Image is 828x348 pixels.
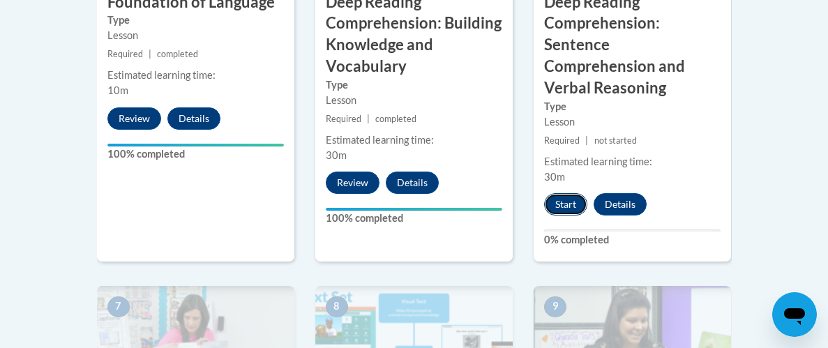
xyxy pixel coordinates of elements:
label: Type [107,13,284,28]
button: Start [544,193,587,215]
label: 100% completed [326,211,502,226]
span: 9 [544,296,566,317]
div: Lesson [326,93,502,108]
span: 7 [107,296,130,317]
span: completed [375,114,416,124]
label: 0% completed [544,232,721,248]
span: | [585,135,588,146]
span: 10m [107,84,128,96]
button: Review [326,172,379,194]
span: 30m [544,171,565,183]
div: Estimated learning time: [107,68,284,83]
button: Review [107,107,161,130]
span: completed [157,49,198,59]
label: 100% completed [107,146,284,162]
div: Your progress [326,208,502,211]
div: Your progress [107,144,284,146]
span: 8 [326,296,348,317]
div: Estimated learning time: [544,154,721,169]
div: Lesson [544,114,721,130]
span: Required [544,135,580,146]
button: Details [167,107,220,130]
button: Details [386,172,439,194]
span: Required [326,114,361,124]
span: | [367,114,370,124]
div: Lesson [107,28,284,43]
span: 30m [326,149,347,161]
span: not started [594,135,637,146]
button: Details [594,193,647,215]
label: Type [326,77,502,93]
label: Type [544,99,721,114]
iframe: Button to launch messaging window [772,292,817,337]
span: Required [107,49,143,59]
div: Estimated learning time: [326,133,502,148]
span: | [149,49,151,59]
